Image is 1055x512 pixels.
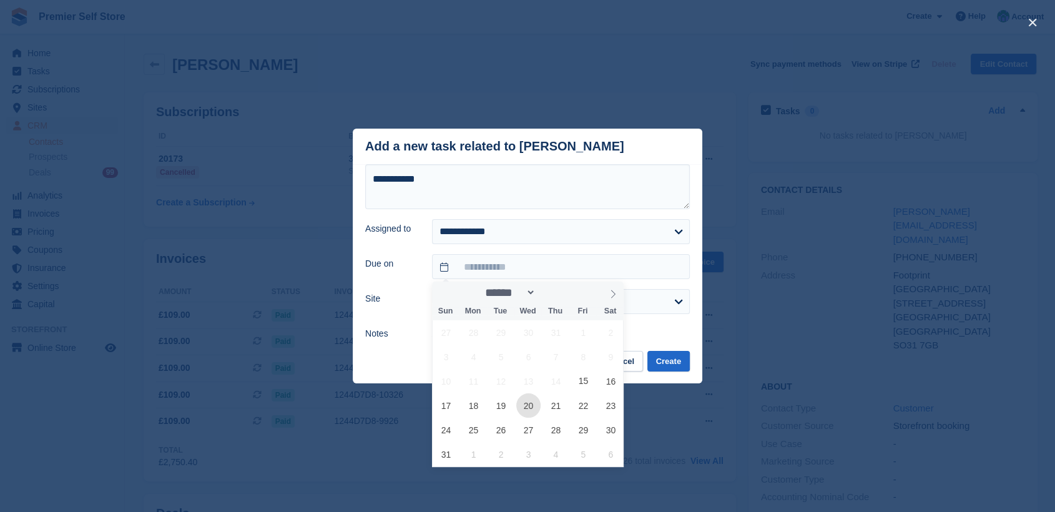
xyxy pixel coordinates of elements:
span: August 24, 2025 [434,418,458,442]
span: August 29, 2025 [571,418,596,442]
span: August 3, 2025 [434,345,458,369]
span: August 26, 2025 [489,418,513,442]
label: Assigned to [365,222,417,235]
span: September 3, 2025 [516,442,541,466]
span: August 14, 2025 [544,369,568,393]
span: August 8, 2025 [571,345,596,369]
span: August 27, 2025 [516,418,541,442]
div: Add a new task related to [PERSON_NAME] [365,139,624,154]
span: August 16, 2025 [599,369,623,393]
span: August 15, 2025 [571,369,596,393]
span: July 28, 2025 [461,320,486,345]
span: September 2, 2025 [489,442,513,466]
span: July 27, 2025 [434,320,458,345]
span: August 2, 2025 [599,320,623,345]
span: Sun [432,307,459,315]
span: August 12, 2025 [489,369,513,393]
span: Wed [514,307,542,315]
span: August 25, 2025 [461,418,486,442]
span: August 23, 2025 [599,393,623,418]
span: September 5, 2025 [571,442,596,466]
span: Mon [459,307,487,315]
span: September 1, 2025 [461,442,486,466]
select: Month [481,286,536,299]
span: August 17, 2025 [434,393,458,418]
span: September 6, 2025 [599,442,623,466]
span: July 30, 2025 [516,320,541,345]
span: July 29, 2025 [489,320,513,345]
span: August 30, 2025 [599,418,623,442]
span: August 20, 2025 [516,393,541,418]
span: August 21, 2025 [544,393,568,418]
span: August 22, 2025 [571,393,596,418]
label: Notes [365,327,417,340]
span: Fri [569,307,596,315]
span: August 18, 2025 [461,393,486,418]
span: August 13, 2025 [516,369,541,393]
span: August 11, 2025 [461,369,486,393]
span: August 10, 2025 [434,369,458,393]
span: August 28, 2025 [544,418,568,442]
button: close [1023,12,1043,32]
button: Create [647,351,690,372]
span: August 5, 2025 [489,345,513,369]
span: August 31, 2025 [434,442,458,466]
input: Year [536,286,575,299]
span: August 6, 2025 [516,345,541,369]
span: August 9, 2025 [599,345,623,369]
span: August 19, 2025 [489,393,513,418]
span: August 4, 2025 [461,345,486,369]
span: September 4, 2025 [544,442,568,466]
span: August 7, 2025 [544,345,568,369]
span: Tue [487,307,514,315]
label: Due on [365,257,417,270]
span: Sat [596,307,624,315]
span: July 31, 2025 [544,320,568,345]
span: Thu [541,307,569,315]
span: August 1, 2025 [571,320,596,345]
label: Site [365,292,417,305]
